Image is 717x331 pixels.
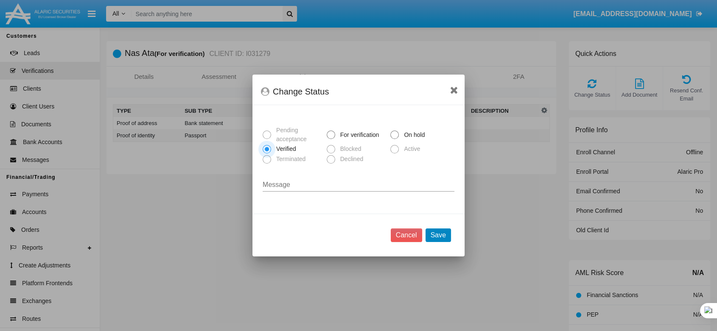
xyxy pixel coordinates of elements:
span: On hold [399,131,427,139]
span: Active [399,145,422,153]
div: Change Status [261,85,456,98]
span: For verification [335,131,381,139]
span: Terminated [271,155,308,164]
span: Declined [335,155,365,164]
span: Blocked [335,145,364,153]
span: Verified [271,145,298,153]
button: Cancel [391,228,422,242]
span: Pending acceptance [271,126,323,144]
button: Save [426,228,451,242]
